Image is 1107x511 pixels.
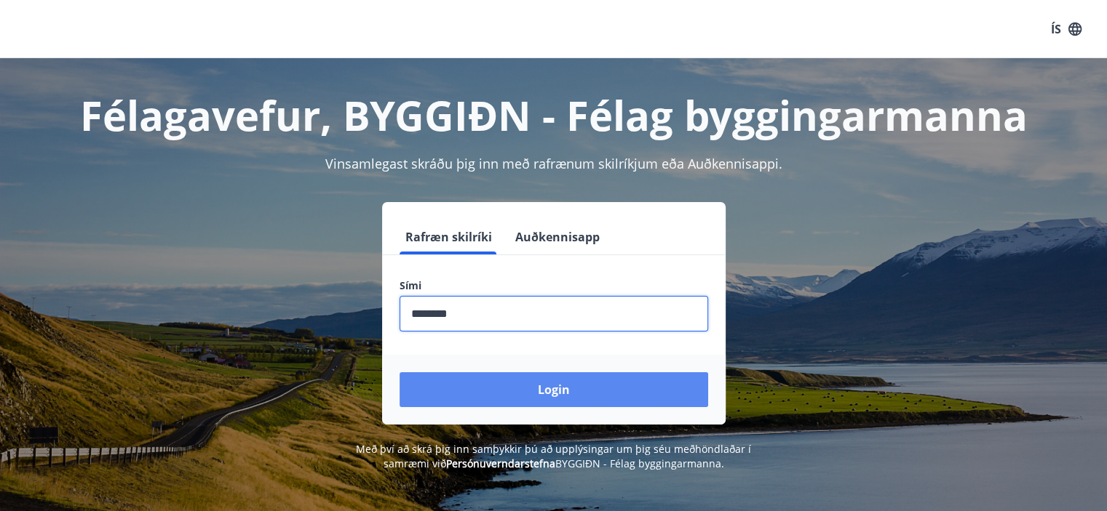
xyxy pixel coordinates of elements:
button: ÍS [1043,16,1090,42]
label: Sími [400,278,708,293]
span: Með því að skrá þig inn samþykkir þú að upplýsingar um þig séu meðhöndlaðar í samræmi við BYGGIÐN... [356,442,751,470]
a: Persónuverndarstefna [446,456,555,470]
h1: Félagavefur, BYGGIÐN - Félag byggingarmanna [47,87,1060,142]
span: Vinsamlegast skráðu þig inn með rafrænum skilríkjum eða Auðkennisappi. [325,155,782,172]
button: Auðkennisapp [509,220,606,254]
button: Login [400,372,708,407]
button: Rafræn skilríki [400,220,498,254]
